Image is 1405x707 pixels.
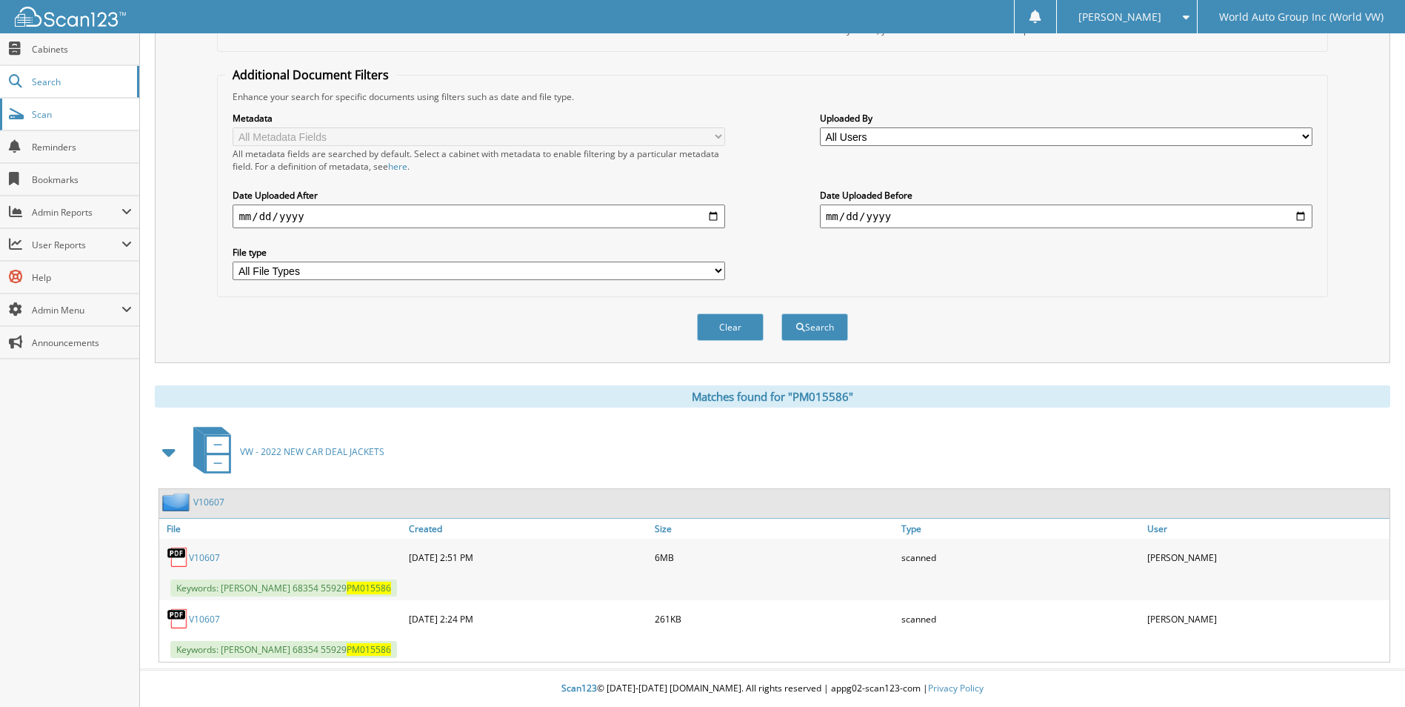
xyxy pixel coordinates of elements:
span: PM015586 [347,643,391,656]
div: © [DATE]-[DATE] [DOMAIN_NAME]. All rights reserved | appg02-scan123-com | [140,671,1405,707]
button: Clear [697,313,764,341]
img: scan123-logo-white.svg [15,7,126,27]
img: PDF.png [167,546,189,568]
input: start [233,205,725,228]
div: [PERSON_NAME] [1144,542,1389,572]
div: All metadata fields are searched by default. Select a cabinet with metadata to enable filtering b... [233,147,725,173]
label: Date Uploaded After [233,189,725,202]
a: Created [405,519,651,539]
div: scanned [898,604,1144,634]
img: folder2.png [162,493,193,511]
a: V10607 [193,496,224,508]
a: Type [898,519,1144,539]
a: File [159,519,405,539]
label: Date Uploaded Before [820,189,1312,202]
span: Keywords: [PERSON_NAME] 68354 55929 [170,580,397,597]
div: [PERSON_NAME] [1144,604,1389,634]
img: PDF.png [167,608,189,630]
span: Admin Menu [32,304,121,316]
div: [DATE] 2:24 PM [405,604,651,634]
a: V10607 [189,551,220,564]
div: 6MB [651,542,897,572]
span: VW - 2022 NEW CAR DEAL JACKETS [240,445,384,458]
input: end [820,205,1312,228]
span: Search [32,76,130,88]
label: Uploaded By [820,112,1312,125]
div: Matches found for "PM015586" [155,385,1390,408]
iframe: Chat Widget [1331,636,1405,707]
span: Reminders [32,141,132,153]
span: Announcements [32,336,132,349]
div: Enhance your search for specific documents using filters such as date and file type. [225,90,1319,103]
span: Scan [32,108,132,121]
span: Help [32,271,132,284]
span: Cabinets [32,43,132,56]
a: User [1144,519,1389,539]
span: Bookmarks [32,173,132,186]
span: PM015586 [347,582,391,594]
span: Scan123 [561,682,597,694]
a: V10607 [189,613,220,625]
span: Admin Reports [32,206,121,219]
a: VW - 2022 NEW CAR DEAL JACKETS [184,422,384,481]
label: Metadata [233,112,725,125]
span: World Auto Group Inc (World VW) [1219,13,1384,21]
label: File type [233,246,725,259]
div: 261KB [651,604,897,634]
span: [PERSON_NAME] [1078,13,1161,21]
a: here [388,160,407,173]
div: [DATE] 2:51 PM [405,542,651,572]
span: Keywords: [PERSON_NAME] 68354 55929 [170,641,397,658]
legend: Additional Document Filters [225,67,396,83]
span: User Reports [32,239,121,251]
button: Search [781,313,848,341]
a: Privacy Policy [928,682,984,694]
div: scanned [898,542,1144,572]
a: Size [651,519,897,539]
